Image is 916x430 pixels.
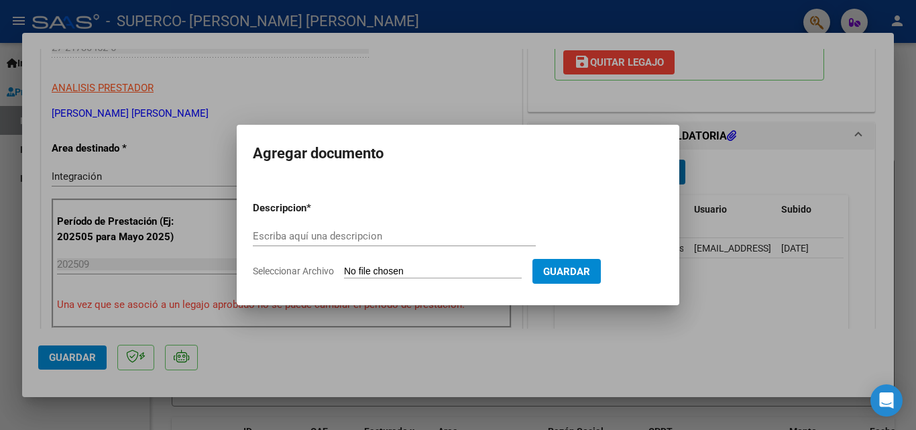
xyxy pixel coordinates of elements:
p: Descripcion [253,201,376,216]
span: Guardar [543,266,590,278]
h2: Agregar documento [253,141,663,166]
span: Seleccionar Archivo [253,266,334,276]
div: Open Intercom Messenger [870,384,903,417]
button: Guardar [532,259,601,284]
